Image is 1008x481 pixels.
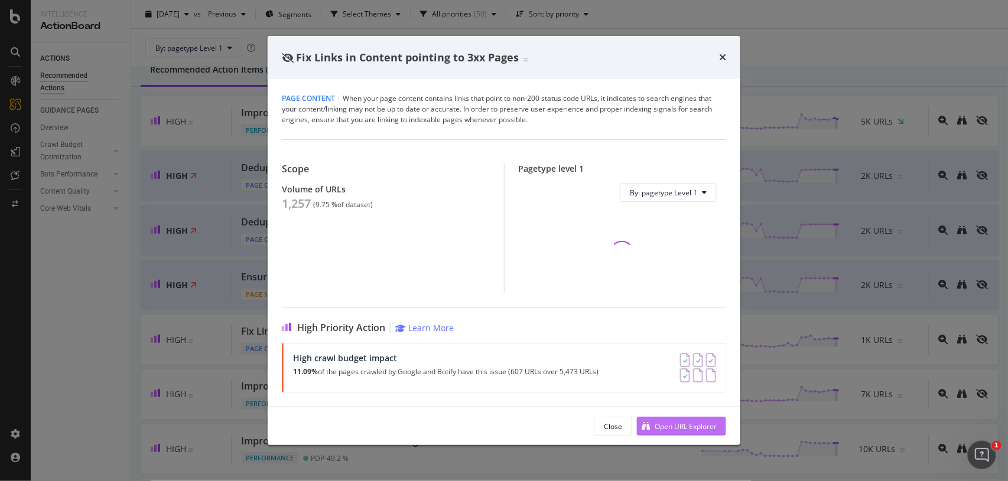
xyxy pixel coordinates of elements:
[293,368,599,376] p: of the pages crawled by Google and Botify have this issue (607 URLs over 5,473 URLs)
[395,322,454,333] a: Learn More
[630,188,697,198] span: By: pagetype Level 1
[655,421,717,431] div: Open URL Explorer
[293,367,318,377] strong: 11.09%
[604,421,622,431] div: Close
[337,93,341,103] span: |
[719,50,726,66] div: times
[313,201,373,209] div: ( 9.75 % of dataset )
[282,197,311,211] div: 1,257
[282,184,490,194] div: Volume of URLs
[992,441,1002,450] span: 1
[268,36,740,446] div: modal
[408,322,454,333] div: Learn More
[637,417,726,436] button: Open URL Explorer
[293,353,599,363] div: High crawl budget impact
[523,58,528,61] img: Equal
[282,53,294,63] div: eye-slash
[519,163,727,174] div: Pagetype level 1
[620,183,717,202] button: By: pagetype Level 1
[680,353,716,382] img: AY0oso9MOvYAAAAASUVORK5CYII=
[297,322,385,333] span: High Priority Action
[282,93,335,103] span: Page Content
[282,93,726,125] div: When your page content contains links that point to non-200 status code URLs, it indicates to sea...
[296,50,519,64] span: Fix Links in Content pointing to 3xx Pages
[594,417,632,436] button: Close
[968,441,996,469] iframe: Intercom live chat
[282,163,490,175] div: Scope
